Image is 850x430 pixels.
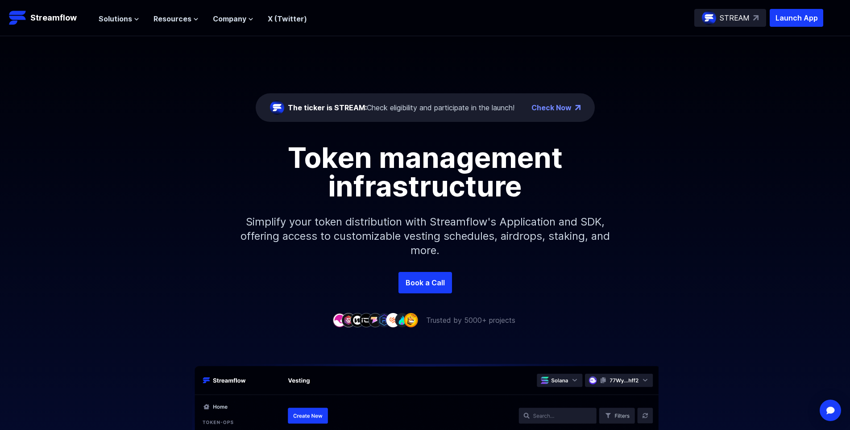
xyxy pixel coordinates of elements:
img: company-8 [395,313,409,327]
button: Solutions [99,13,139,24]
span: Solutions [99,13,132,24]
a: STREAM [694,9,766,27]
a: Check Now [531,102,572,113]
button: Company [213,13,253,24]
a: Book a Call [398,272,452,293]
span: Company [213,13,246,24]
img: company-5 [368,313,382,327]
img: company-2 [341,313,356,327]
img: company-6 [377,313,391,327]
span: Resources [153,13,191,24]
img: Streamflow Logo [9,9,27,27]
p: STREAM [720,13,750,23]
button: Launch App [770,9,823,27]
img: top-right-arrow.svg [753,15,759,21]
span: The ticker is STREAM: [288,103,367,112]
h1: Token management infrastructure [224,143,626,200]
img: company-3 [350,313,365,327]
p: Simplify your token distribution with Streamflow's Application and SDK, offering access to custom... [233,200,617,272]
div: Open Intercom Messenger [820,400,841,421]
p: Streamflow [30,12,77,24]
img: streamflow-logo-circle.png [702,11,716,25]
button: Resources [153,13,199,24]
img: top-right-arrow.png [575,105,580,110]
img: company-7 [386,313,400,327]
img: company-1 [332,313,347,327]
img: streamflow-logo-circle.png [270,100,284,115]
img: company-4 [359,313,373,327]
a: Streamflow [9,9,90,27]
p: Trusted by 5000+ projects [426,315,515,326]
a: X (Twitter) [268,14,307,23]
div: Check eligibility and participate in the launch! [288,102,514,113]
img: company-9 [404,313,418,327]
